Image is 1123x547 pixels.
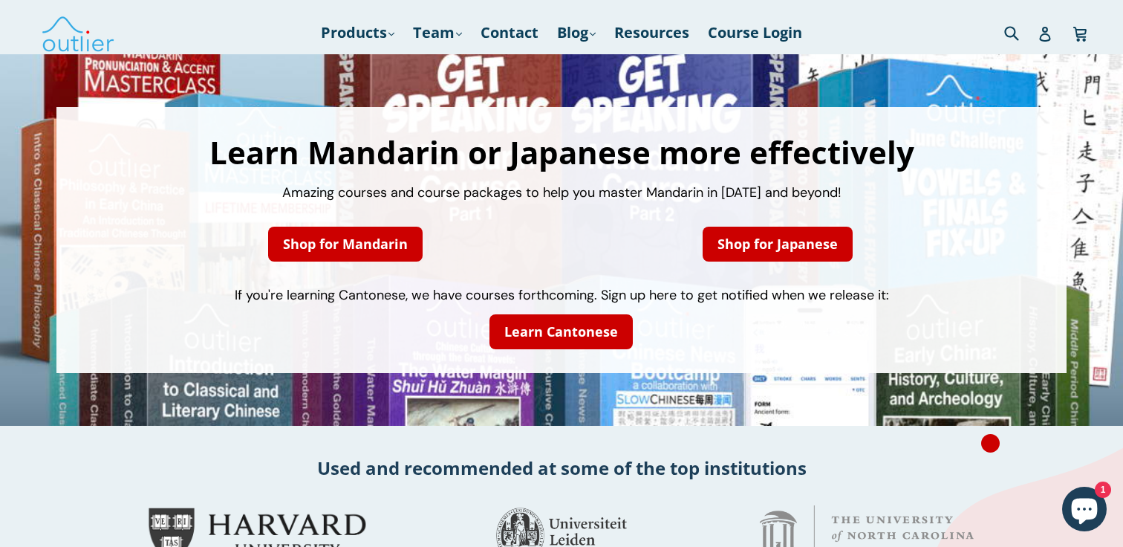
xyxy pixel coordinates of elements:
span: If you're learning Cantonese, we have courses forthcoming. Sign up here to get notified when we r... [235,286,889,304]
a: Course Login [700,19,810,46]
h1: Learn Mandarin or Japanese more effectively [71,137,1052,168]
a: Blog [550,19,603,46]
img: Outlier Linguistics [41,11,115,54]
a: Products [313,19,402,46]
a: Learn Cantonese [489,314,633,349]
a: Contact [473,19,546,46]
a: Resources [607,19,697,46]
input: Search [1000,17,1041,48]
a: Shop for Mandarin [268,227,423,262]
span: Amazing courses and course packages to help you master Mandarin in [DATE] and beyond! [282,184,842,201]
a: Team [406,19,469,46]
a: Shop for Japanese [703,227,853,262]
inbox-online-store-chat: Shopify online store chat [1058,487,1111,535]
